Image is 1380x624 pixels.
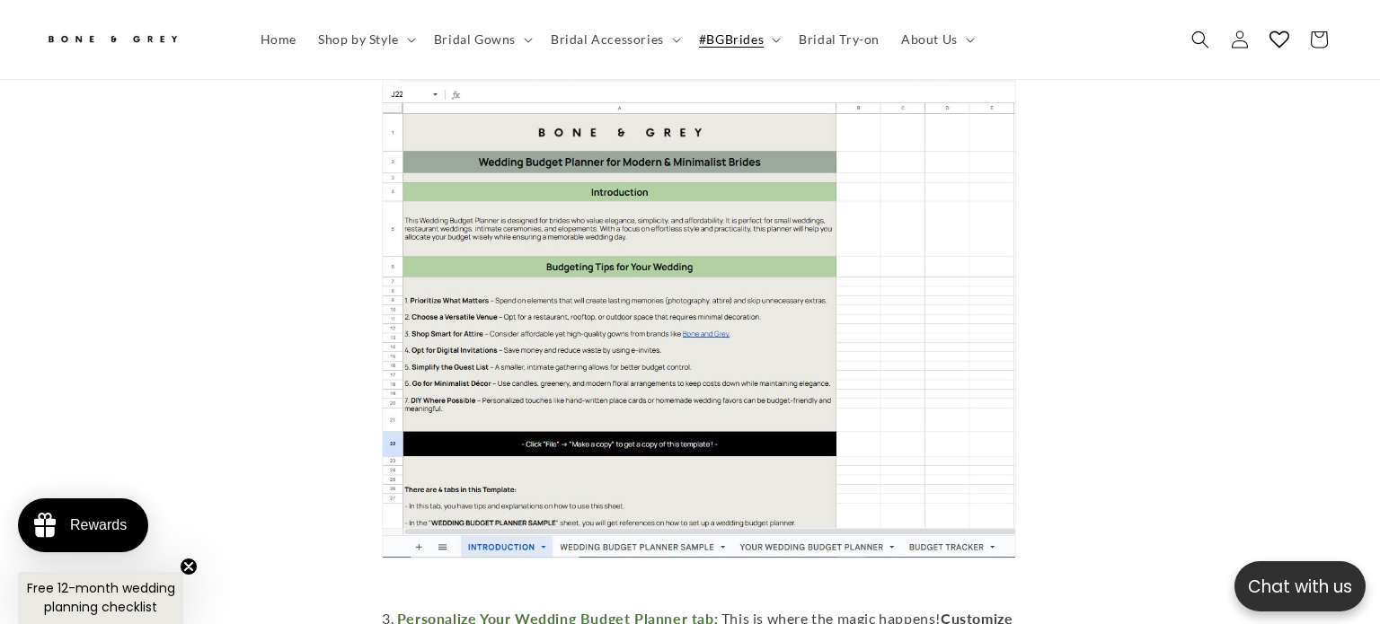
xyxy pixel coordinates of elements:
[39,18,232,61] a: Bone and Grey Bridal
[788,21,890,58] a: Bridal Try-on
[799,31,880,48] span: Bridal Try-on
[1234,574,1366,600] p: Chat with us
[250,21,307,58] a: Home
[261,31,296,48] span: Home
[70,517,127,533] div: Rewards
[1234,561,1366,611] button: Open chatbox
[688,21,788,58] summary: #BGBrides
[180,558,198,576] button: Close teaser
[45,25,180,55] img: Bone and Grey Bridal
[307,21,423,58] summary: Shop by Style
[318,31,399,48] span: Shop by Style
[434,31,516,48] span: Bridal Gowns
[423,21,540,58] summary: Bridal Gowns
[551,31,664,48] span: Bridal Accessories
[27,579,175,616] span: Free 12-month wedding planning checklist
[382,21,1016,558] img: Plan Your Wedding Effortlessly With Our Ultimate Wedding Budget Planner | Bone and Grey Bridal | ...
[699,31,764,48] span: #BGBrides
[1181,20,1220,59] summary: Search
[18,572,183,624] div: Free 12-month wedding planning checklistClose teaser
[890,21,982,58] summary: About Us
[540,21,688,58] summary: Bridal Accessories
[901,31,958,48] span: About Us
